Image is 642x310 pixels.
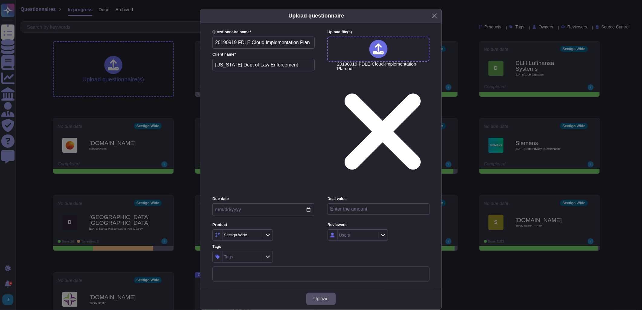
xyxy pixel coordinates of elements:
[224,255,233,259] div: Tags
[212,53,315,57] label: Client name
[212,245,314,249] label: Tags
[328,197,430,201] label: Deal value
[313,296,329,301] span: Upload
[328,203,430,215] input: Enter the amount
[212,197,314,201] label: Due date
[306,293,336,305] button: Upload
[337,62,429,192] span: 20190919-FDLE-Cloud-Implementation-Plan.pdf
[212,30,315,34] label: Questionnaire name
[430,11,439,21] button: Close
[212,37,315,49] input: Enter questionnaire name
[212,223,314,227] label: Product
[288,12,344,20] h5: Upload questionnaire
[328,223,430,227] label: Reviewers
[224,233,247,237] div: Sectigo Wide
[327,30,352,34] span: Upload file (s)
[212,203,314,216] input: Due date
[339,233,350,237] div: Users
[212,59,315,71] input: Enter company name of the client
